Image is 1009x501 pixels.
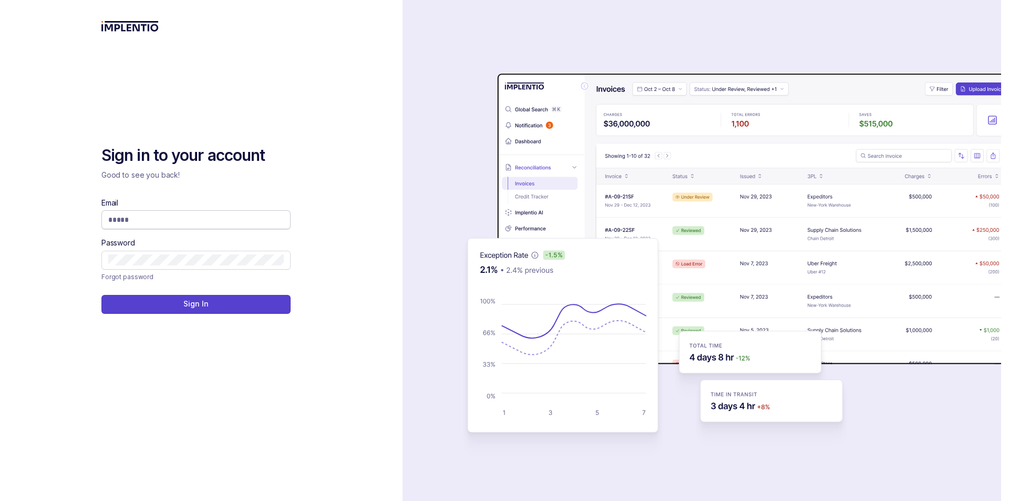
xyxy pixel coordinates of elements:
[101,238,135,248] label: Password
[101,170,291,180] p: Good to see you back!
[183,299,208,309] p: Sign In
[101,145,291,166] h2: Sign in to your account
[101,295,291,314] button: Sign In
[101,272,153,282] a: Link Forgot password
[101,272,153,282] p: Forgot password
[101,198,118,208] label: Email
[101,21,159,32] img: logo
